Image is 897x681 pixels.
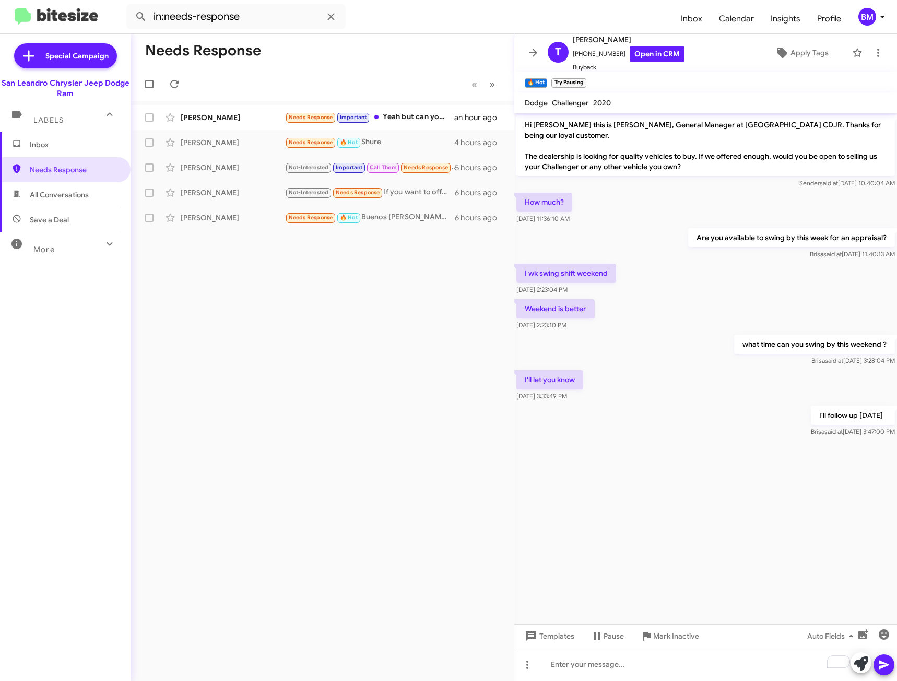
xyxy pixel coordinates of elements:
[688,228,895,247] p: Are you available to swing by this week for an appraisal?
[672,4,711,34] a: Inbox
[593,98,611,108] span: 2020
[285,136,454,148] div: Shure
[799,179,895,187] span: Sender [DATE] 10:40:04 AM
[33,115,64,125] span: Labels
[711,4,762,34] a: Calendar
[514,648,897,681] div: To enrich screen reader interactions, please activate Accessibility in Grammarly extension settings
[811,406,895,425] p: I'll follow up [DATE]
[516,115,895,176] p: Hi [PERSON_NAME] this is [PERSON_NAME], General Manager at [GEOGRAPHIC_DATA] CDJR. Thanks for bei...
[455,187,505,198] div: 6 hours ago
[807,627,857,645] span: Auto Fields
[809,4,849,34] a: Profile
[289,189,329,196] span: Not-Interested
[340,139,358,146] span: 🔥 Hot
[583,627,632,645] button: Pause
[849,8,886,26] button: BM
[181,137,285,148] div: [PERSON_NAME]
[523,627,574,645] span: Templates
[454,137,505,148] div: 4 hours ago
[285,186,455,198] div: If you want to offer for that I'd be willing to listen
[762,4,809,34] a: Insights
[811,357,895,365] span: Brisa [DATE] 3:28:04 PM
[630,46,684,62] a: Open in CRM
[825,357,843,365] span: said at
[514,627,583,645] button: Templates
[756,43,847,62] button: Apply Tags
[516,193,572,212] p: How much?
[734,335,895,354] p: what time can you swing by this weekend ?
[824,428,843,436] span: said at
[516,215,570,222] span: [DATE] 11:36:10 AM
[573,62,684,73] span: Buyback
[489,78,495,91] span: »
[181,112,285,123] div: [PERSON_NAME]
[289,114,333,121] span: Needs Response
[653,627,699,645] span: Mark Inactive
[810,250,895,258] span: Brisa [DATE] 11:40:13 AM
[555,44,561,61] span: T
[516,299,595,318] p: Weekend is better
[483,74,501,95] button: Next
[289,164,329,171] span: Not-Interested
[289,139,333,146] span: Needs Response
[404,164,448,171] span: Needs Response
[455,213,505,223] div: 6 hours ago
[454,112,505,123] div: an hour ago
[858,8,876,26] div: BM
[471,78,477,91] span: «
[516,286,568,293] span: [DATE] 2:23:04 PM
[285,161,455,173] div: Can you call me
[340,114,367,121] span: Important
[340,214,358,221] span: 🔥 Hot
[145,42,261,59] h1: Needs Response
[181,162,285,173] div: [PERSON_NAME]
[525,98,548,108] span: Dodge
[455,162,505,173] div: 5 hours ago
[799,627,866,645] button: Auto Fields
[336,189,380,196] span: Needs Response
[370,164,397,171] span: Call Them
[14,43,117,68] a: Special Campaign
[790,43,829,62] span: Apply Tags
[516,321,566,329] span: [DATE] 2:23:10 PM
[126,4,346,29] input: Search
[516,392,567,400] span: [DATE] 3:33:49 PM
[30,215,69,225] span: Save a Deal
[552,98,589,108] span: Challenger
[466,74,501,95] nav: Page navigation example
[573,46,684,62] span: [PHONE_NUMBER]
[30,165,119,175] span: Needs Response
[823,250,842,258] span: said at
[632,627,707,645] button: Mark Inactive
[525,78,547,88] small: 🔥 Hot
[336,164,363,171] span: Important
[811,428,895,436] span: Brisa [DATE] 3:47:00 PM
[551,78,586,88] small: Try Pausing
[820,179,838,187] span: said at
[181,187,285,198] div: [PERSON_NAME]
[465,74,483,95] button: Previous
[573,33,684,46] span: [PERSON_NAME]
[33,245,55,254] span: More
[45,51,109,61] span: Special Campaign
[30,190,89,200] span: All Conversations
[289,214,333,221] span: Needs Response
[604,627,624,645] span: Pause
[285,212,455,224] div: Buenos [PERSON_NAME] tiene buenas ofertas de carros
[181,213,285,223] div: [PERSON_NAME]
[516,264,616,283] p: I wk swing shift weekend
[30,139,119,150] span: Inbox
[285,111,454,123] div: Yeah but can you give a ball park range of you will offer? [GEOGRAPHIC_DATA] is not close
[516,370,583,389] p: I'll let you know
